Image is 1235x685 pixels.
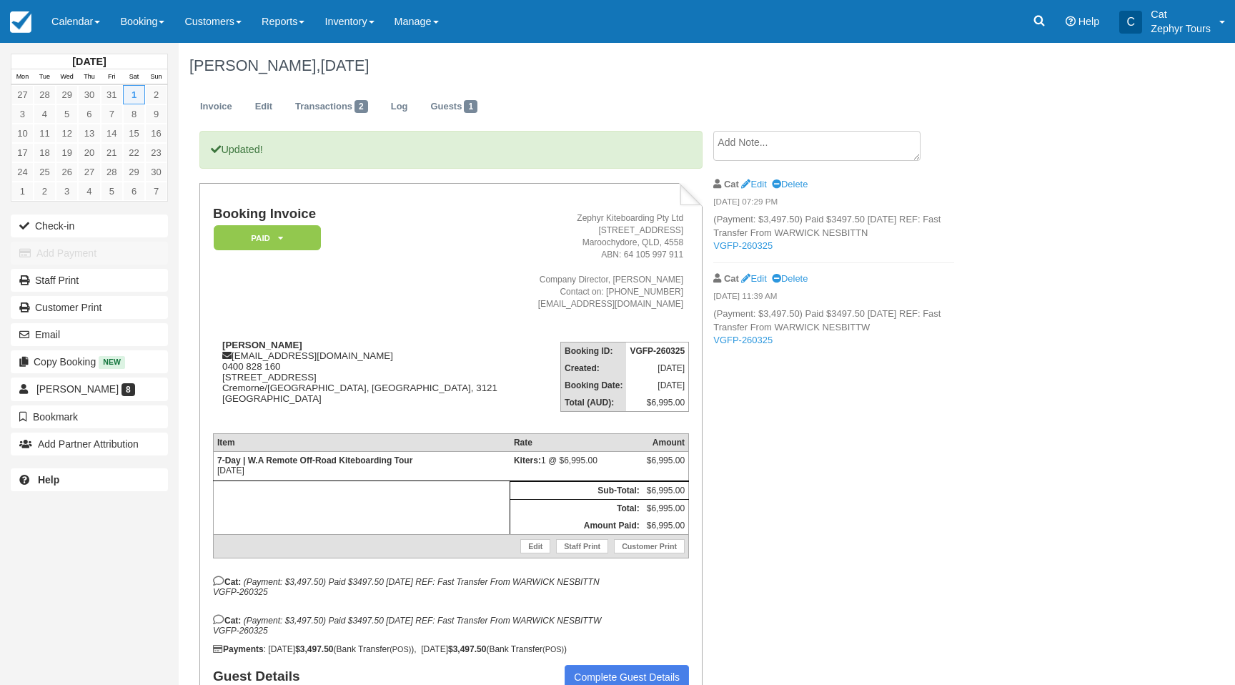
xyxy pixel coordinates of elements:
span: 2 [354,100,368,113]
a: 26 [56,162,78,182]
a: 25 [34,162,56,182]
a: 27 [11,85,34,104]
a: Edit [741,273,766,284]
a: 5 [56,104,78,124]
th: Thu [78,69,100,85]
a: 17 [11,143,34,162]
strong: Kiters [514,455,541,465]
a: 15 [123,124,145,143]
strong: $3,497.50 [295,644,333,654]
em: Paid [214,225,321,250]
div: [EMAIL_ADDRESS][DOMAIN_NAME] 0400 828 160 [STREET_ADDRESS] Cremorne/[GEOGRAPHIC_DATA], [GEOGRAPHI... [213,340,520,422]
span: New [99,356,125,368]
a: 4 [78,182,100,201]
a: Staff Print [11,269,168,292]
a: 29 [56,85,78,104]
th: Amount Paid: [510,517,643,535]
a: Transactions2 [284,93,379,121]
a: Guests1 [420,93,488,121]
a: Customer Print [11,296,168,319]
strong: [PERSON_NAME] [222,340,302,350]
th: Sat [123,69,145,85]
a: 6 [78,104,100,124]
td: $6,995.00 [626,394,688,412]
button: Add Payment [11,242,168,265]
th: Rate [510,434,643,452]
a: 29 [123,162,145,182]
strong: $3,497.50 [448,644,486,654]
em: (Payment: $3,497.50) Paid $3497.50 [DATE] REF: Fast Transfer From WARWICK NESBITTW VGFP-260325 [213,616,601,636]
strong: Cat [724,273,739,284]
td: [DATE] [626,360,688,377]
a: 10 [11,124,34,143]
a: 6 [123,182,145,201]
strong: [DATE] [72,56,106,67]
small: (POS) [542,645,564,654]
th: Sub-Total: [510,482,643,500]
strong: VGFP-260325 [630,346,685,356]
a: Customer Print [614,539,685,553]
button: Bookmark [11,405,168,428]
a: 19 [56,143,78,162]
a: Help [11,468,168,491]
a: 30 [78,85,100,104]
th: Created: [561,360,627,377]
a: 5 [101,182,123,201]
button: Check-in [11,215,168,237]
th: Booking ID: [561,342,627,360]
strong: 7-Day | W.A Remote Off-Road Kiteboarding Tour [217,455,412,465]
a: Delete [772,273,808,284]
a: 1 [123,85,145,104]
th: Mon [11,69,34,85]
td: [DATE] [626,377,688,394]
a: [PERSON_NAME] 8 [11,378,168,400]
th: Fri [101,69,123,85]
strong: Cat: [213,616,241,626]
td: $6,995.00 [643,517,689,535]
a: Delete [772,179,808,189]
span: [PERSON_NAME] [36,383,119,395]
small: (POS) [390,645,411,654]
a: 3 [11,104,34,124]
a: 21 [101,143,123,162]
a: Invoice [189,93,243,121]
a: 22 [123,143,145,162]
p: Cat [1151,7,1211,21]
a: Paid [213,225,316,251]
td: $6,995.00 [643,500,689,518]
a: 3 [56,182,78,201]
a: 31 [101,85,123,104]
a: 8 [123,104,145,124]
span: 1 [464,100,477,113]
a: 20 [78,143,100,162]
a: 2 [145,85,167,104]
a: 9 [145,104,167,124]
td: [DATE] [213,452,510,481]
td: 1 @ $6,995.00 [510,452,643,481]
a: 2 [34,182,56,201]
a: VGFP-260325 [713,240,773,251]
th: Sun [145,69,167,85]
th: Wed [56,69,78,85]
b: Help [38,474,59,486]
a: 18 [34,143,56,162]
span: 8 [121,383,135,396]
p: Updated! [199,131,702,169]
strong: Guest Details [213,669,314,684]
a: 7 [145,182,167,201]
a: 13 [78,124,100,143]
i: Help [1066,16,1076,26]
h1: [PERSON_NAME], [189,57,1094,74]
em: (Payment: $3,497.50) Paid $3497.50 [DATE] REF: Fast Transfer From WARWICK NESBITTN VGFP-260325 [213,577,600,597]
th: Tue [34,69,56,85]
a: Log [380,93,419,121]
div: $6,995.00 [647,455,685,477]
p: (Payment: $3,497.50) Paid $3497.50 [DATE] REF: Fast Transfer From WARWICK NESBITTW [713,307,954,348]
a: 24 [11,162,34,182]
strong: Cat: [213,577,241,587]
a: 7 [101,104,123,124]
strong: Payments [213,644,264,654]
a: 30 [145,162,167,182]
a: 16 [145,124,167,143]
img: checkfront-main-nav-mini-logo.png [10,11,31,33]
